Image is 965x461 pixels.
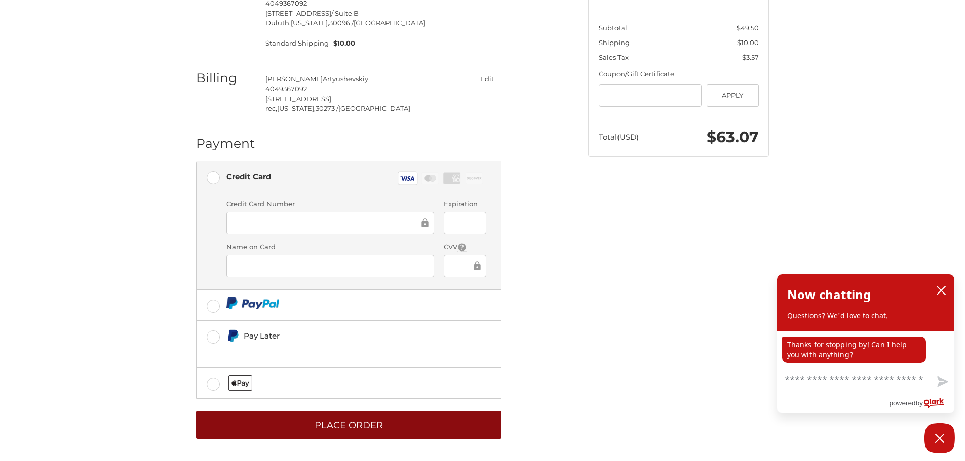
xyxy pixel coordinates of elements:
div: Credit Card [226,168,271,185]
div: chat [777,331,954,367]
span: Sales Tax [599,53,629,61]
span: [STREET_ADDRESS] [265,9,331,17]
button: Send message [929,370,954,394]
span: 30273 / [316,104,338,112]
div: Pay Later [244,327,432,344]
span: Subtotal [599,24,627,32]
button: Close Chatbox [924,423,955,453]
iframe: Secure Credit Card Frame - Credit Card Number [234,217,419,229]
iframe: PayPal Message 1 [226,346,432,355]
button: Place Order [196,411,501,439]
span: Artyushevskiy [323,75,368,83]
span: rec, [265,104,277,112]
span: Duluth, [265,19,291,27]
iframe: Secure Credit Card Frame - Expiration Date [451,217,479,229]
label: Credit Card Number [226,199,434,209]
span: / Suite B [331,9,359,17]
label: CVV [444,242,486,253]
div: Coupon/Gift Certificate [599,69,759,79]
span: $49.50 [737,24,759,32]
span: Total (USD) [599,132,639,142]
img: Pay Later icon [226,329,239,342]
button: close chatbox [933,283,949,298]
span: 4049367092 [265,85,307,93]
span: [STREET_ADDRESS] [265,95,331,103]
span: [US_STATE], [291,19,329,27]
input: Gift Certificate or Coupon Code [599,84,702,107]
label: Expiration [444,199,486,209]
span: [GEOGRAPHIC_DATA] [338,104,410,112]
span: Standard Shipping [265,38,329,49]
h2: Billing [196,70,255,86]
span: 30096 / [329,19,354,27]
iframe: Secure Credit Card Frame - Cardholder Name [234,260,427,272]
h2: Payment [196,136,255,151]
div: olark chatbox [777,274,955,413]
span: $10.00 [737,38,759,47]
span: Shipping [599,38,630,47]
span: powered [889,397,915,409]
p: Questions? We'd love to chat. [787,311,944,321]
span: [GEOGRAPHIC_DATA] [354,19,426,27]
span: $10.00 [329,38,356,49]
img: Applepay icon [228,375,252,391]
h2: Now chatting [787,284,871,305]
iframe: Secure Credit Card Frame - CVV [451,260,471,272]
button: Edit [472,72,501,87]
img: PayPal icon [226,297,280,309]
span: by [916,397,923,409]
span: $3.57 [742,53,759,61]
p: Thanks for stopping by! Can I help you with anything? [782,337,926,363]
span: [PERSON_NAME] [265,75,323,83]
span: $63.07 [707,128,759,146]
label: Name on Card [226,242,434,253]
a: Powered by Olark [889,394,954,413]
button: Apply [707,84,759,107]
span: [US_STATE], [277,104,316,112]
